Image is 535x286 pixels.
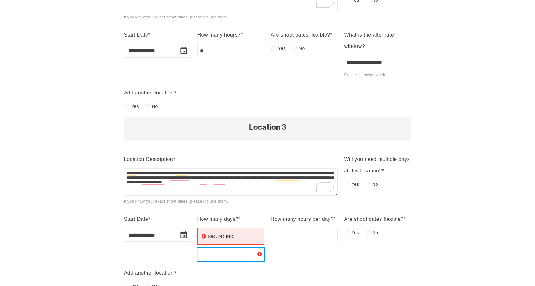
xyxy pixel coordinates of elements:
textarea: To enrich screen reader interactions, please activate Accessibility in Grammarly extension settings [124,168,338,196]
input: How many hours per day?* [271,229,338,242]
span: Add another location? [124,270,177,276]
input: Yes [271,46,276,51]
input: No [366,182,370,186]
input: Yes [345,230,349,235]
input: No [292,46,297,51]
span: If you know your exact shoot times, please include them. [124,15,228,19]
span: Will you need multiple days at this location? [344,157,410,173]
span: Are shoot dates flexible? [271,32,330,38]
input: What is the alternate window?Ex. the following week [344,56,411,69]
div: Required field [208,231,234,242]
input: Yes [125,104,129,108]
span: How many hours? [197,32,241,38]
span: What is the alternate window? [344,32,394,49]
span: How many days? [197,216,238,222]
span: No [372,180,378,189]
span: Add another location? [124,90,177,95]
span: If you know your exact shoot times, please include them. [124,199,228,204]
input: How many days?* Required field [197,248,264,261]
span: No [372,228,378,237]
span: Start Date [124,32,148,38]
button: Choose date, selected date is Nov 5, 2025 [177,44,190,58]
input: Date field for Start Date [124,44,174,58]
span: How many hours per day? [271,216,334,222]
span: No [299,44,305,53]
button: Choose date, selected date is Nov 2, 2025 [177,228,190,242]
span: Location Description [124,157,173,162]
span: Yes [278,44,286,53]
span: Are shoot dates flexible? [344,216,403,222]
span: Start Date [124,216,148,222]
span: Yes [351,180,359,189]
span: Yes [351,228,359,237]
span: No [152,102,158,111]
span: Yes [131,102,139,111]
input: No [145,104,150,108]
input: Yes [345,182,349,186]
input: How many hours?* [197,44,264,57]
input: Date field for Start Date [124,228,174,242]
h2: Location 3 [130,123,405,131]
span: Ex. the following week [344,73,385,77]
input: No [366,230,370,235]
